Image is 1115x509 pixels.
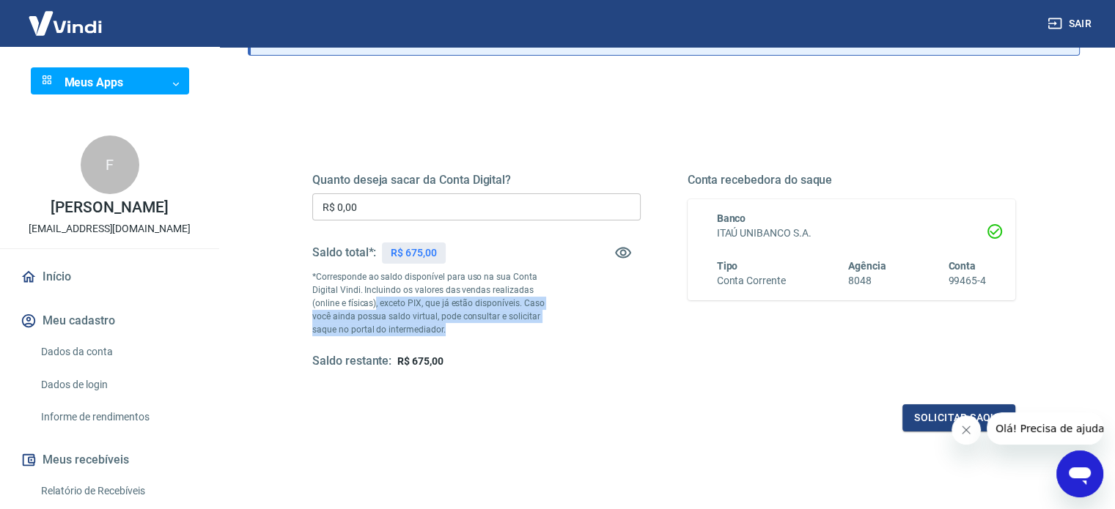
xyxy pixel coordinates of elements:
[848,260,886,272] span: Agência
[312,245,376,260] h5: Saldo total*:
[35,337,202,367] a: Dados da conta
[18,261,202,293] a: Início
[987,412,1103,445] iframe: Mensagem da empresa
[35,402,202,432] a: Informe de rendimentos
[391,245,437,261] p: R$ 675,00
[948,260,976,272] span: Conta
[397,355,444,367] span: R$ 675,00
[1045,10,1097,37] button: Sair
[902,404,1015,431] button: Solicitar saque
[848,273,886,289] h6: 8048
[51,200,168,215] p: [PERSON_NAME]
[312,354,391,369] h5: Saldo restante:
[717,260,738,272] span: Tipo
[18,305,202,337] button: Meu cadastro
[688,173,1016,187] h5: Conta recebedora do saque
[948,273,986,289] h6: 99465-4
[312,173,641,187] h5: Quanto deseja sacar da Conta Digital?
[29,221,191,237] p: [EMAIL_ADDRESS][DOMAIN_NAME]
[18,444,202,476] button: Meus recebíveis
[717,273,786,289] h6: Conta Corrente
[18,1,113,45] img: Vindi
[312,270,559,336] p: *Corresponde ao saldo disponível para uso na sua Conta Digital Vindi. Incluindo os valores das ve...
[35,476,202,506] a: Relatório de Recebíveis
[35,370,202,400] a: Dados de login
[9,10,123,22] span: Olá! Precisa de ajuda?
[952,415,981,445] iframe: Fechar mensagem
[81,135,139,194] div: F
[1056,450,1103,497] iframe: Botão para abrir a janela de mensagens
[717,226,987,241] h6: ITAÚ UNIBANCO S.A.
[717,212,746,224] span: Banco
